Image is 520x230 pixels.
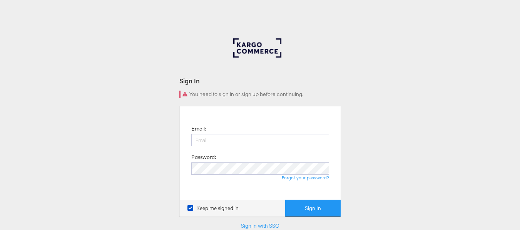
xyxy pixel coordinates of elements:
label: Keep me signed in [187,205,239,212]
a: Sign in with SSO [241,222,279,229]
label: Email: [191,125,206,132]
div: You need to sign in or sign up before continuing. [179,91,341,98]
div: Sign In [179,76,341,85]
button: Sign In [285,200,341,217]
label: Password: [191,154,216,161]
input: Email [191,134,329,146]
a: Forgot your password? [282,175,329,180]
